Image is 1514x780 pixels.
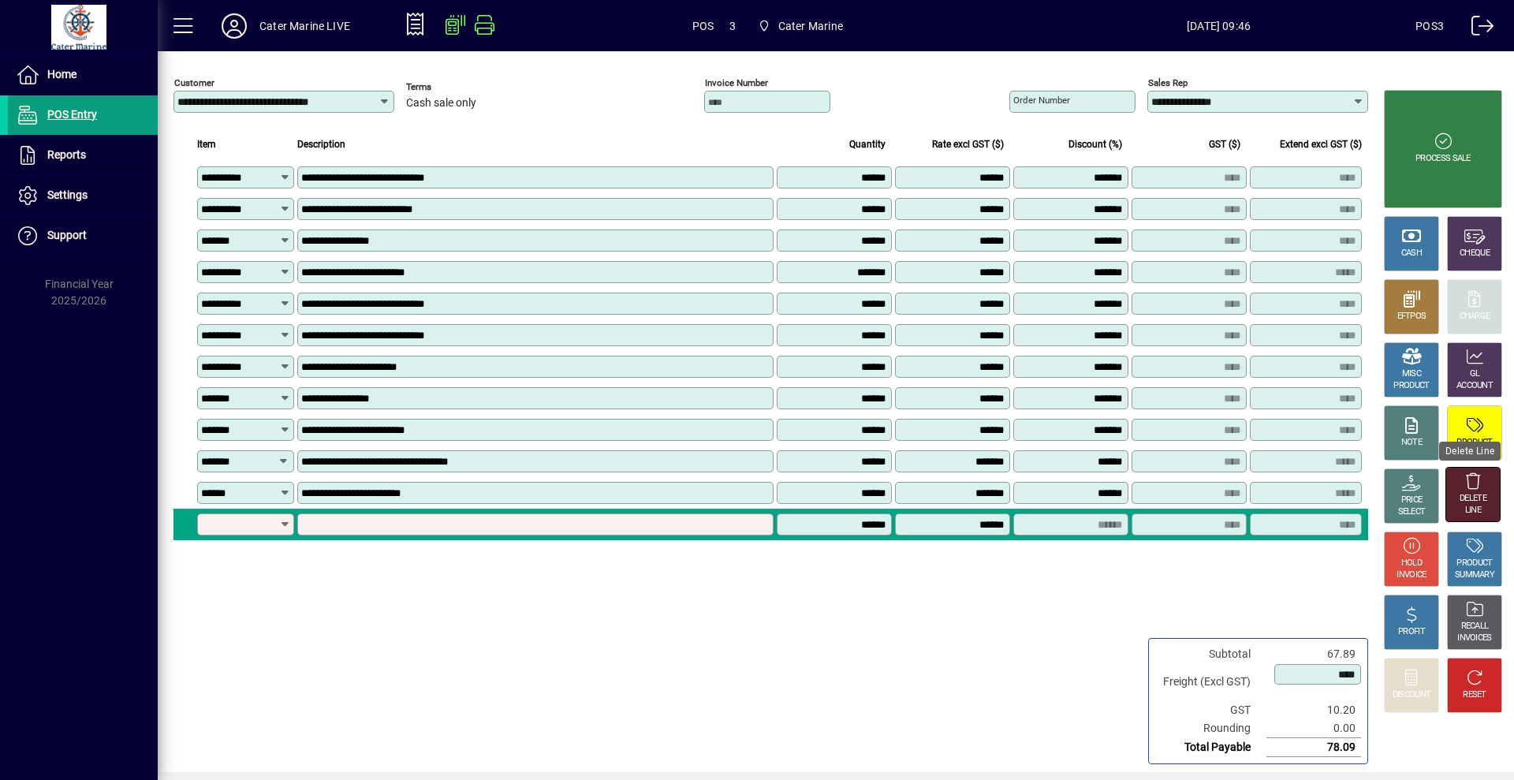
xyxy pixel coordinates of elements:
span: Item [197,136,216,153]
span: Cater Marine [751,12,849,40]
div: PRICE [1401,494,1423,506]
div: POS3 [1415,13,1444,39]
span: Settings [47,188,88,201]
span: 3 [729,13,736,39]
a: Reports [8,136,158,175]
div: ACCOUNT [1456,380,1493,392]
div: MISC [1402,368,1421,380]
td: 78.09 [1266,738,1361,757]
td: Rounding [1155,719,1266,738]
div: EFTPOS [1397,311,1426,323]
span: Support [47,229,87,241]
span: Reports [47,148,86,161]
div: CASH [1401,248,1422,259]
div: DELETE [1460,493,1486,505]
td: Subtotal [1155,645,1266,663]
span: POS Entry [47,108,97,121]
td: GST [1155,701,1266,719]
mat-label: Sales rep [1148,77,1188,88]
div: PROCESS SALE [1415,153,1471,165]
div: RESET [1463,689,1486,701]
div: GL [1470,368,1480,380]
mat-label: Order number [1013,95,1070,106]
div: SUMMARY [1455,569,1494,581]
td: Total Payable [1155,738,1266,757]
div: INVOICE [1397,569,1426,581]
mat-label: Customer [174,77,214,88]
span: Cater Marine [778,13,843,39]
div: INVOICES [1457,633,1491,644]
div: PRODUCT [1456,437,1492,449]
a: Logout [1460,3,1494,54]
td: 67.89 [1266,645,1361,663]
span: Extend excl GST ($) [1280,136,1362,153]
mat-label: Invoice number [705,77,768,88]
div: RECALL [1461,621,1489,633]
div: CHARGE [1460,311,1490,323]
td: 10.20 [1266,701,1361,719]
a: Settings [8,176,158,215]
span: [DATE] 09:46 [1022,13,1415,39]
div: NOTE [1401,437,1422,449]
a: Home [8,55,158,95]
span: Discount (%) [1068,136,1122,153]
span: Description [297,136,345,153]
div: LINE [1465,505,1481,517]
div: DISCOUNT [1393,689,1430,701]
td: Freight (Excl GST) [1155,663,1266,701]
span: Terms [406,82,501,92]
span: Home [47,68,76,80]
div: Cater Marine LIVE [259,13,350,39]
a: Support [8,216,158,256]
div: HOLD [1401,558,1422,569]
span: POS [692,13,714,39]
span: Rate excl GST ($) [932,136,1004,153]
div: SELECT [1398,506,1426,518]
span: Cash sale only [406,97,476,110]
div: Delete Line [1439,442,1501,461]
button: Profile [209,12,259,40]
div: PROFIT [1398,626,1425,638]
td: 0.00 [1266,719,1361,738]
div: CHEQUE [1460,248,1490,259]
span: GST ($) [1209,136,1240,153]
div: PRODUCT [1456,558,1492,569]
div: PRODUCT [1393,380,1429,392]
span: Quantity [849,136,886,153]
